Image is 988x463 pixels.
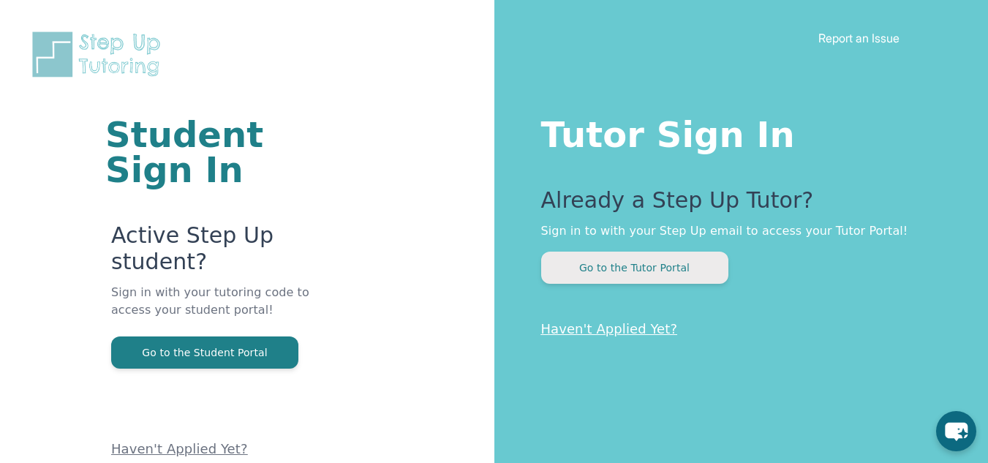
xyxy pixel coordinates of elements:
[541,252,728,284] button: Go to the Tutor Portal
[541,260,728,274] a: Go to the Tutor Portal
[818,31,900,45] a: Report an Issue
[541,321,678,336] a: Haven't Applied Yet?
[541,222,930,240] p: Sign in to with your Step Up email to access your Tutor Portal!
[541,111,930,152] h1: Tutor Sign In
[29,29,170,80] img: Step Up Tutoring horizontal logo
[936,411,976,451] button: chat-button
[111,222,319,284] p: Active Step Up student?
[111,284,319,336] p: Sign in with your tutoring code to access your student portal!
[111,345,298,359] a: Go to the Student Portal
[105,117,319,187] h1: Student Sign In
[541,187,930,222] p: Already a Step Up Tutor?
[111,441,248,456] a: Haven't Applied Yet?
[111,336,298,369] button: Go to the Student Portal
